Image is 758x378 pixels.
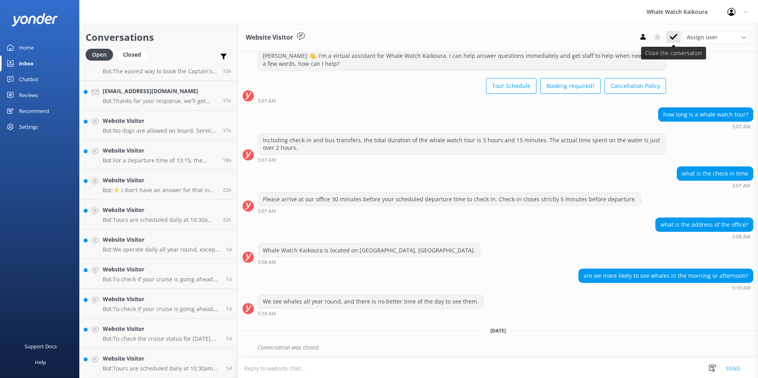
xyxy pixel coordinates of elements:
[258,295,483,308] div: We see whales all year round, and there is no better time of the day to see them.
[25,338,57,354] div: Support Docs
[80,229,237,259] a: Website VisitorBot:We operate daily all year round, except on [DATE], with tours running weather ...
[226,365,232,372] span: 06:22am 10-Aug-2025 (UTC +12:00) Pacific/Auckland
[223,68,232,74] span: 02:45am 11-Aug-2025 (UTC +12:00) Pacific/Auckland
[223,187,232,193] span: 04:23pm 10-Aug-2025 (UTC +12:00) Pacific/Auckland
[258,311,276,316] strong: 5:10 AM
[19,71,38,87] div: Chatbot
[103,146,217,155] h4: Website Visitor
[258,341,753,354] div: Conversation was closed.
[258,99,276,103] strong: 5:07 AM
[103,216,217,223] p: Bot: Tours are scheduled daily at 10:30am year-round. Extra tours may be added at 7:45am and 1:15...
[732,286,750,290] strong: 5:10 AM
[103,365,220,372] p: Bot: Tours are scheduled daily at 10:30am year-round. Extra tours may be added at 07:45 and 13:15...
[35,354,46,370] div: Help
[258,209,276,214] strong: 5:07 AM
[258,260,276,265] strong: 5:08 AM
[80,319,237,348] a: Website VisitorBot:To check the cruise status for [DATE], please click the Cruise Status button a...
[103,335,220,342] p: Bot: To check the cruise status for [DATE], please click the Cruise Status button at the top of o...
[80,200,237,229] a: Website VisitorBot:Tours are scheduled daily at 10:30am year-round. Extra tours may be added at 7...
[732,235,750,239] strong: 5:08 AM
[103,87,217,95] h4: [EMAIL_ADDRESS][DOMAIN_NAME]
[486,327,511,334] span: [DATE]
[103,187,217,194] p: Bot: ⚡ I don't have an answer for that in my knowledge base. Please try and rephrase your questio...
[656,218,753,231] div: what is the address of the office?
[19,40,34,55] div: Home
[578,285,753,290] div: 05:10am 10-Aug-2025 (UTC +12:00) Pacific/Auckland
[80,81,237,111] a: [EMAIL_ADDRESS][DOMAIN_NAME]Bot:Thanks for your response, we'll get back to you as soon as we can...
[103,176,217,185] h4: Website Visitor
[226,305,232,312] span: 06:50am 10-Aug-2025 (UTC +12:00) Pacific/Auckland
[223,216,232,223] span: 04:21pm 10-Aug-2025 (UTC +12:00) Pacific/Auckland
[103,295,220,304] h4: Website Visitor
[80,348,237,378] a: Website VisitorBot:Tours are scheduled daily at 10:30am year-round. Extra tours may be added at 0...
[258,244,480,257] div: Whale Watch Kaikoura is located on [GEOGRAPHIC_DATA], [GEOGRAPHIC_DATA].
[86,30,232,45] h2: Conversations
[103,116,217,125] h4: Website Visitor
[732,183,750,188] strong: 5:07 AM
[258,158,276,162] strong: 5:07 AM
[258,134,666,155] div: Including check-in and bus transfers, the total duration of the whale watch tour is 3 hours and 1...
[658,108,753,121] div: how long is a whale watch tour?
[605,78,666,94] button: Cancellation Policy
[732,124,750,129] strong: 5:07 AM
[103,127,217,134] p: Bot: No dogs are allowed on board. Service dogs are permitted onboard, but we would need to recei...
[655,234,753,239] div: 05:08am 10-Aug-2025 (UTC +12:00) Pacific/Auckland
[223,97,232,104] span: 09:39pm 10-Aug-2025 (UTC +12:00) Pacific/Auckland
[226,335,232,342] span: 06:47am 10-Aug-2025 (UTC +12:00) Pacific/Auckland
[658,124,753,129] div: 05:07am 10-Aug-2025 (UTC +12:00) Pacific/Auckland
[683,31,750,44] div: Assign User
[258,259,480,265] div: 05:08am 10-Aug-2025 (UTC +12:00) Pacific/Auckland
[687,33,718,42] span: Assign user
[223,157,232,164] span: 07:19pm 10-Aug-2025 (UTC +12:00) Pacific/Auckland
[117,50,151,59] a: Closed
[223,127,232,134] span: 09:25pm 10-Aug-2025 (UTC +12:00) Pacific/Auckland
[103,235,220,244] h4: Website Visitor
[103,354,220,363] h4: Website Visitor
[258,208,641,214] div: 05:07am 10-Aug-2025 (UTC +12:00) Pacific/Auckland
[19,103,49,119] div: Recommend
[226,246,232,253] span: 08:39am 10-Aug-2025 (UTC +12:00) Pacific/Auckland
[80,140,237,170] a: Website VisitorBot:For a departure time of 13:15, the check-in deadline is 13:10. Please arrive a...
[86,50,117,59] a: Open
[258,157,666,162] div: 05:07am 10-Aug-2025 (UTC +12:00) Pacific/Auckland
[80,170,237,200] a: Website VisitorBot:⚡ I don't have an answer for that in my knowledge base. Please try and rephras...
[579,269,753,283] div: are we more likely to see whales in the morning or afternoon?
[103,276,220,283] p: Bot: To check if your cruise is going ahead [DATE], please click the Cruise Status button at the ...
[19,55,34,71] div: Inbox
[19,87,38,103] div: Reviews
[258,98,666,103] div: 05:07am 10-Aug-2025 (UTC +12:00) Pacific/Auckland
[226,276,232,283] span: 07:41am 10-Aug-2025 (UTC +12:00) Pacific/Auckland
[117,49,147,61] div: Closed
[80,289,237,319] a: Website VisitorBot:To check if your cruise is going ahead, click the Cruise Status button at the ...
[86,49,113,61] div: Open
[677,183,753,188] div: 05:07am 10-Aug-2025 (UTC +12:00) Pacific/Auckland
[12,13,57,26] img: yonder-white-logo.png
[258,311,484,316] div: 05:10am 10-Aug-2025 (UTC +12:00) Pacific/Auckland
[486,78,536,94] button: Tour Schedule
[103,305,220,313] p: Bot: To check if your cruise is going ahead, click the Cruise Status button at the top of our web...
[258,49,666,70] div: [PERSON_NAME] 👋, I'm a virtual assistant for Whale Watch Kaikoura. I can help answer questions im...
[103,265,220,274] h4: Website Visitor
[80,111,237,140] a: Website VisitorBot:No dogs are allowed on board. Service dogs are permitted onboard, but we would...
[80,259,237,289] a: Website VisitorBot:To check if your cruise is going ahead [DATE], please click the Cruise Status ...
[243,341,753,354] div: 2025-08-11T02:59:07.579
[103,246,220,253] p: Bot: We operate daily all year round, except on [DATE], with tours running weather permitting. To...
[103,157,217,164] p: Bot: For a departure time of 13:15, the check-in deadline is 13:10. Please arrive at our office 3...
[80,51,237,81] a: Website VisitorBot:The easiest way to book the Captain's Cabin is online at [URL][DOMAIN_NAME]. Y...
[103,206,217,214] h4: Website Visitor
[677,167,753,180] div: what is the check in time
[103,325,220,333] h4: Website Visitor
[540,78,601,94] button: Booking required?
[258,193,641,206] div: Please arrive at our office 30 minutes before your scheduled departure time to check in. Check-in...
[19,119,38,135] div: Settings
[246,32,293,43] h3: Website Visitor
[103,68,217,75] p: Bot: The easiest way to book the Captain's Cabin is online at [URL][DOMAIN_NAME]. You'll see live...
[103,97,217,105] p: Bot: Thanks for your response, we'll get back to you as soon as we can during opening hours.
